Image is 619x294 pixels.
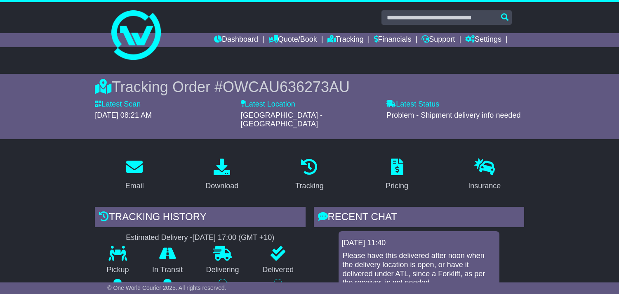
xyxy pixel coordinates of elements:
span: OWCAU636273AU [223,78,350,95]
div: Tracking Order # [95,78,524,96]
a: Settings [465,33,501,47]
div: [DATE] 11:40 [342,239,496,248]
a: Dashboard [214,33,258,47]
a: Support [421,33,455,47]
p: Please have this delivered after noon when the delivery location is open, or have it delivered un... [343,251,495,287]
p: Delivered [251,266,306,275]
div: Insurance [468,180,501,192]
div: Estimated Delivery - [95,233,305,242]
div: [DATE] 17:00 (GMT +10) [192,233,274,242]
span: [GEOGRAPHIC_DATA] - [GEOGRAPHIC_DATA] [241,111,322,128]
p: In Transit [141,266,195,275]
div: Tracking history [95,207,305,229]
a: Quote/Book [268,33,317,47]
label: Latest Location [241,100,295,109]
div: RECENT CHAT [314,207,524,229]
div: Download [205,180,238,192]
div: Pricing [386,180,408,192]
a: Download [200,156,244,194]
p: Delivering [194,266,251,275]
a: Insurance [463,156,506,194]
span: © One World Courier 2025. All rights reserved. [107,285,226,291]
a: Pricing [380,156,414,194]
label: Latest Scan [95,100,141,109]
a: Tracking [290,156,329,194]
div: Tracking [295,180,323,192]
a: Financials [374,33,412,47]
span: Problem - Shipment delivery info needed [386,111,520,119]
label: Latest Status [386,100,439,109]
a: Email [120,156,149,194]
p: Pickup [95,266,141,275]
a: Tracking [327,33,364,47]
div: Email [125,180,144,192]
span: [DATE] 08:21 AM [95,111,152,119]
